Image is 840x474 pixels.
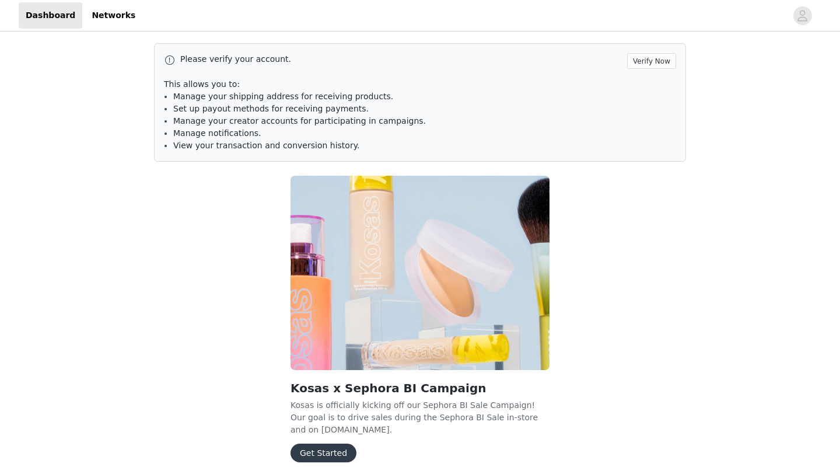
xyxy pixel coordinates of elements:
p: This allows you to: [164,78,676,90]
a: Dashboard [19,2,82,29]
span: Set up payout methods for receiving payments. [173,104,369,113]
h2: Kosas x Sephora BI Campaign [290,379,549,397]
div: avatar [797,6,808,25]
span: Manage notifications. [173,128,261,138]
a: Networks [85,2,142,29]
img: Kosas [290,176,549,370]
button: Get Started [290,444,356,462]
span: Manage your creator accounts for participating in campaigns. [173,116,426,126]
p: Kosas is officially kicking off our Sephora BI Sale Campaign! Our goal is to drive sales during t... [290,399,549,434]
button: Verify Now [627,53,676,69]
p: Please verify your account. [180,53,622,65]
span: View your transaction and conversion history. [173,141,359,150]
span: Manage your shipping address for receiving products. [173,92,393,101]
